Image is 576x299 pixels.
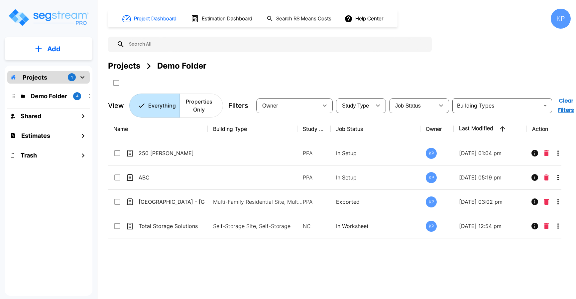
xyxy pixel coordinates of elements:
[21,112,41,121] h1: Shared
[213,222,303,230] p: Self-Storage Site, Self-Storage
[459,198,521,206] p: [DATE] 03:02 pm
[541,171,551,184] button: Delete
[125,37,428,52] input: Search All
[31,92,68,101] p: Demo Folder
[336,173,415,181] p: In Setup
[213,198,303,206] p: Multi-Family Residential Site, Multi-Family Residential
[303,198,325,206] p: PPA
[454,117,527,141] th: Last Modified
[139,198,205,206] p: [GEOGRAPHIC_DATA] - [GEOGRAPHIC_DATA]
[426,196,437,207] div: KP
[551,147,565,160] button: More-Options
[76,93,78,99] p: 4
[337,96,371,115] div: Select
[120,11,180,26] button: Project Dashboard
[551,9,571,29] div: KP
[528,147,541,160] button: Info
[426,148,437,159] div: KP
[208,117,297,141] th: Building Type
[183,98,215,114] p: Properties Only
[108,117,208,141] th: Name
[336,222,415,230] p: In Worksheet
[528,195,541,208] button: Info
[71,75,73,80] p: 1
[148,102,176,110] p: Everything
[541,147,551,160] button: Delete
[134,15,176,23] h1: Project Dashboard
[528,171,541,184] button: Info
[297,117,331,141] th: Study Type
[527,117,570,141] th: Action
[258,96,318,115] div: Select
[110,76,123,90] button: SelectAll
[129,94,223,118] div: Platform
[157,60,206,72] div: Demo Folder
[188,12,256,26] button: Estimation Dashboard
[21,151,37,160] h1: Trash
[395,103,421,109] span: Job Status
[454,101,539,110] input: Building Types
[8,8,89,27] img: Logo
[426,221,437,232] div: KP
[459,222,521,230] p: [DATE] 12:54 pm
[129,94,180,118] button: Everything
[551,219,565,233] button: More-Options
[303,149,325,157] p: PPA
[391,96,434,115] div: Select
[551,195,565,208] button: More-Options
[551,171,565,184] button: More-Options
[202,15,252,23] h1: Estimation Dashboard
[541,195,551,208] button: Delete
[179,94,223,118] button: Properties Only
[420,117,454,141] th: Owner
[5,39,92,59] button: Add
[264,12,335,25] button: Search RS Means Costs
[540,101,550,110] button: Open
[426,172,437,183] div: KP
[459,149,521,157] p: [DATE] 01:04 pm
[108,60,140,72] div: Projects
[541,219,551,233] button: Delete
[528,219,541,233] button: Info
[303,222,325,230] p: NC
[139,149,205,157] p: 250 [PERSON_NAME]
[23,73,47,82] p: Projects
[336,149,415,157] p: In Setup
[343,12,386,25] button: Help Center
[21,131,50,140] h1: Estimates
[262,103,278,109] span: Owner
[303,173,325,181] p: PPA
[331,117,420,141] th: Job Status
[108,101,124,111] p: View
[276,15,331,23] h1: Search RS Means Costs
[342,103,369,109] span: Study Type
[139,222,205,230] p: Total Storage Solutions
[139,173,205,181] p: ABC
[336,198,415,206] p: Exported
[228,101,248,111] p: Filters
[47,44,60,54] p: Add
[459,173,521,181] p: [DATE] 05:19 pm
